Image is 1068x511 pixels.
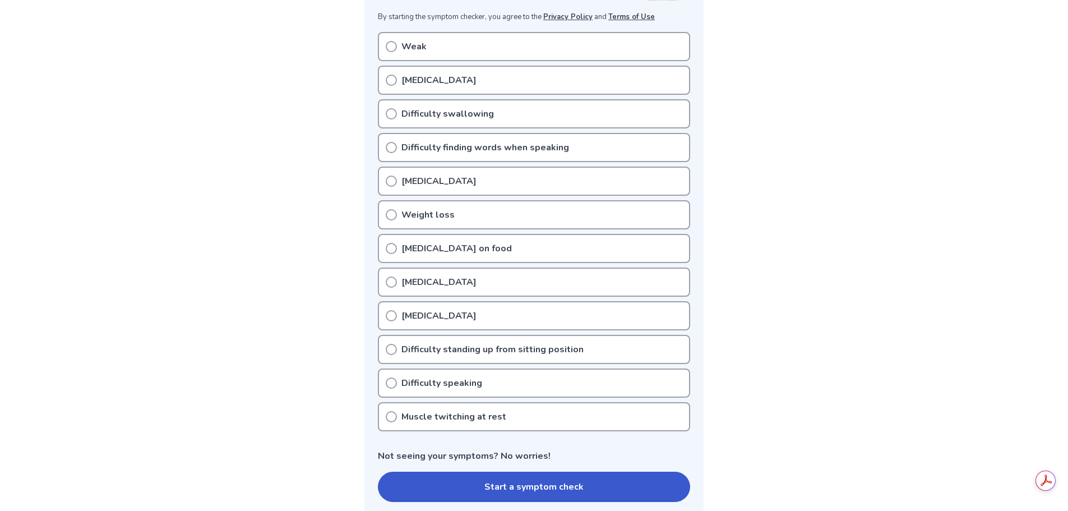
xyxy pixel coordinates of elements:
[401,141,569,154] p: Difficulty finding words when speaking
[401,343,584,356] p: Difficulty standing up from sitting position
[401,40,427,53] p: Weak
[378,472,690,502] button: Start a symptom check
[401,309,477,323] p: [MEDICAL_DATA]
[378,12,690,23] p: By starting the symptom checker, you agree to the and
[401,174,477,188] p: [MEDICAL_DATA]
[608,12,655,22] a: Terms of Use
[401,208,455,222] p: Weight loss
[401,376,482,390] p: Difficulty speaking
[401,73,477,87] p: [MEDICAL_DATA]
[543,12,593,22] a: Privacy Policy
[401,410,506,423] p: Muscle twitching at rest
[378,449,690,463] p: Not seeing your symptoms? No worries!
[401,275,477,289] p: [MEDICAL_DATA]
[401,242,512,255] p: [MEDICAL_DATA] on food
[401,107,494,121] p: Difficulty swallowing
